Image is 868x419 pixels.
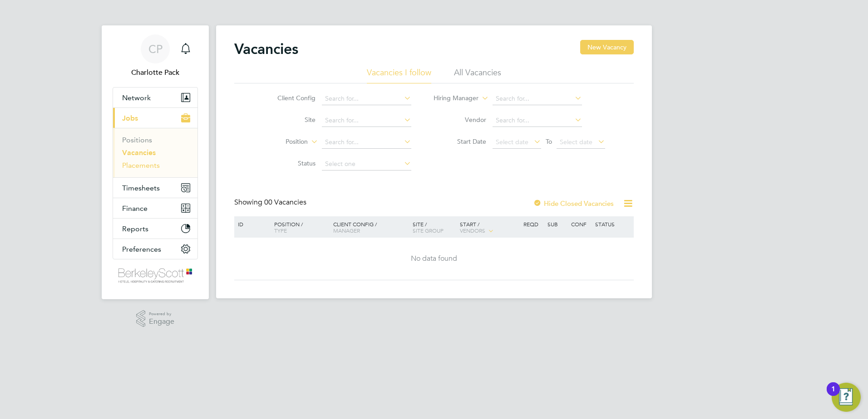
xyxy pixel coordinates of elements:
[122,136,152,144] a: Positions
[148,43,163,55] span: CP
[113,198,197,218] button: Finance
[413,227,444,234] span: Site Group
[113,34,198,78] a: CPCharlotte Pack
[136,310,175,327] a: Powered byEngage
[580,40,634,54] button: New Vacancy
[113,268,198,283] a: Go to home page
[236,216,267,232] div: ID
[122,224,148,233] span: Reports
[322,136,411,149] input: Search for...
[274,227,287,234] span: Type
[458,216,521,239] div: Start /
[234,198,308,207] div: Showing
[569,216,592,232] div: Conf
[256,137,308,146] label: Position
[560,138,592,146] span: Select date
[593,216,632,232] div: Status
[122,161,160,170] a: Placements
[426,94,478,103] label: Hiring Manager
[543,136,555,147] span: To
[113,128,197,177] div: Jobs
[122,93,151,102] span: Network
[118,268,192,283] img: berkeley-scott-logo-retina.png
[267,216,331,238] div: Position /
[434,116,486,124] label: Vendor
[113,239,197,259] button: Preferences
[831,389,835,401] div: 1
[367,67,431,83] li: Vacancies I follow
[496,138,528,146] span: Select date
[264,198,306,207] span: 00 Vacancies
[122,204,148,213] span: Finance
[322,114,411,127] input: Search for...
[832,383,861,412] button: Open Resource Center, 1 new notification
[263,159,316,167] label: Status
[102,25,209,299] nav: Main navigation
[113,108,197,128] button: Jobs
[263,94,316,102] label: Client Config
[434,137,486,146] label: Start Date
[533,199,614,208] label: Hide Closed Vacancies
[122,148,156,157] a: Vacancies
[263,116,316,124] label: Site
[122,245,161,253] span: Preferences
[322,158,411,171] input: Select one
[410,216,458,238] div: Site /
[545,216,569,232] div: Sub
[113,178,197,198] button: Timesheets
[122,114,138,122] span: Jobs
[521,216,545,232] div: Reqd
[122,184,160,192] span: Timesheets
[149,310,174,318] span: Powered by
[234,40,298,58] h2: Vacancies
[113,67,198,78] span: Charlotte Pack
[454,67,501,83] li: All Vacancies
[460,227,485,234] span: Vendors
[493,114,582,127] input: Search for...
[322,93,411,105] input: Search for...
[333,227,360,234] span: Manager
[149,318,174,326] span: Engage
[331,216,410,238] div: Client Config /
[236,254,632,263] div: No data found
[113,219,197,239] button: Reports
[113,88,197,107] button: Network
[493,93,582,105] input: Search for...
